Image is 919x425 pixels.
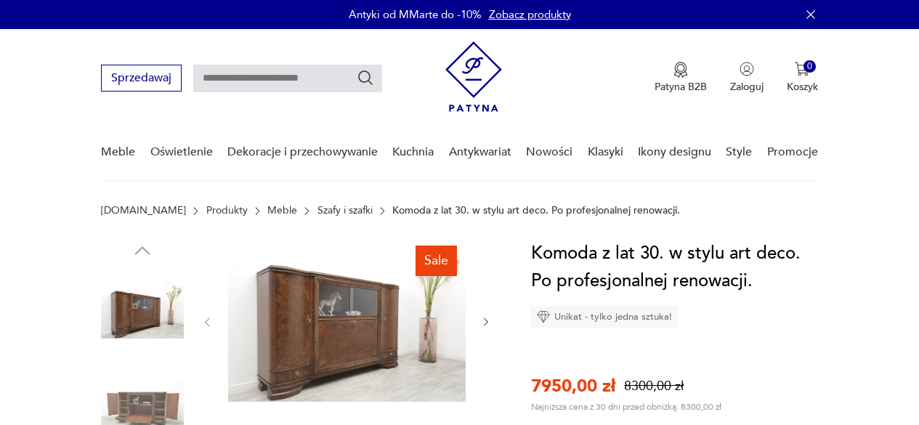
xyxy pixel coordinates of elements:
img: Ikonka użytkownika [740,62,754,76]
a: Produkty [206,205,248,216]
img: Ikona medalu [673,62,688,78]
a: Meble [101,124,135,180]
img: Ikona diamentu [537,310,550,323]
a: Oświetlenie [150,124,213,180]
button: Sprzedawaj [101,65,182,92]
a: Style [726,124,752,180]
p: Patyna B2B [655,80,707,94]
a: Szafy i szafki [317,205,373,216]
a: Sprzedawaj [101,74,182,84]
div: Sale [416,246,457,276]
a: Klasyki [588,124,623,180]
button: Patyna B2B [655,62,707,94]
p: 7950,00 zł [531,374,615,398]
button: Zaloguj [730,62,764,94]
a: Ikony designu [638,124,711,180]
p: Antyki od MMarte do -10% [349,7,482,22]
p: 8300,00 zł [624,377,684,395]
button: Szukaj [357,69,374,86]
a: Ikona medaluPatyna B2B [655,62,707,94]
img: Patyna - sklep z meblami i dekoracjami vintage [445,41,502,112]
a: Meble [267,205,297,216]
div: Unikat - tylko jedna sztuka! [531,306,678,328]
img: Ikona koszyka [795,62,809,76]
div: 0 [803,60,816,73]
a: Nowości [526,124,572,180]
p: Koszyk [787,80,818,94]
a: [DOMAIN_NAME] [101,205,186,216]
a: Promocje [767,124,818,180]
p: Komoda z lat 30. w stylu art deco. Po profesjonalnej renowacji. [392,205,680,216]
img: Zdjęcie produktu Komoda z lat 30. w stylu art deco. Po profesjonalnej renowacji. [101,269,184,352]
h1: Komoda z lat 30. w stylu art deco. Po profesjonalnej renowacji. [531,240,818,295]
button: 0Koszyk [787,62,818,94]
a: Zobacz produkty [489,7,571,22]
img: Zdjęcie produktu Komoda z lat 30. w stylu art deco. Po profesjonalnej renowacji. [228,240,466,402]
a: Dekoracje i przechowywanie [227,124,378,180]
p: Zaloguj [730,80,764,94]
a: Antykwariat [449,124,511,180]
a: Kuchnia [392,124,434,180]
p: Najniższa cena z 30 dni przed obniżką: 8300,00 zł [531,401,721,413]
